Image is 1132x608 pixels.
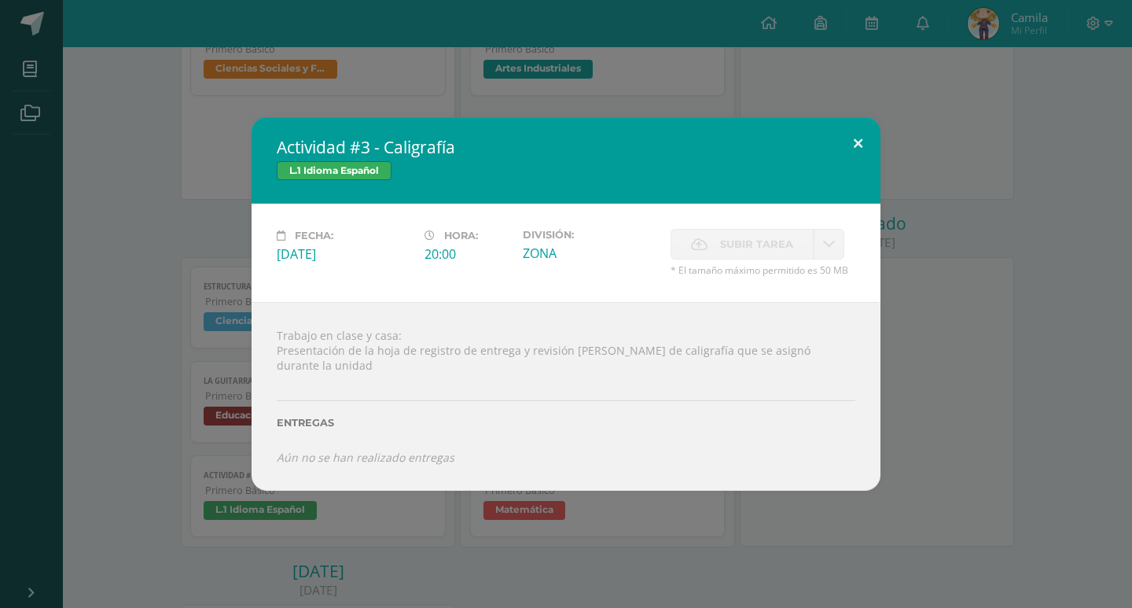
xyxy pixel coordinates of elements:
label: Entregas [277,417,855,429]
h2: Actividad #3 - Caligrafía [277,136,855,158]
button: Close (Esc) [836,117,880,171]
a: La fecha de entrega ha expirado [814,229,844,260]
div: Trabajo en clase y casa: Presentación de la hoja de registro de entrega y revisión [PERSON_NAME] ... [252,302,880,491]
div: ZONA [523,245,658,262]
span: Subir tarea [720,230,793,259]
label: División: [523,229,658,241]
span: L.1 Idioma Español [277,161,391,180]
span: Hora: [444,230,478,241]
i: Aún no se han realizado entregas [277,450,454,465]
label: La fecha de entrega ha expirado [671,229,814,260]
span: * El tamaño máximo permitido es 50 MB [671,263,855,277]
span: Fecha: [295,230,333,241]
div: [DATE] [277,245,412,263]
div: 20:00 [424,245,510,263]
